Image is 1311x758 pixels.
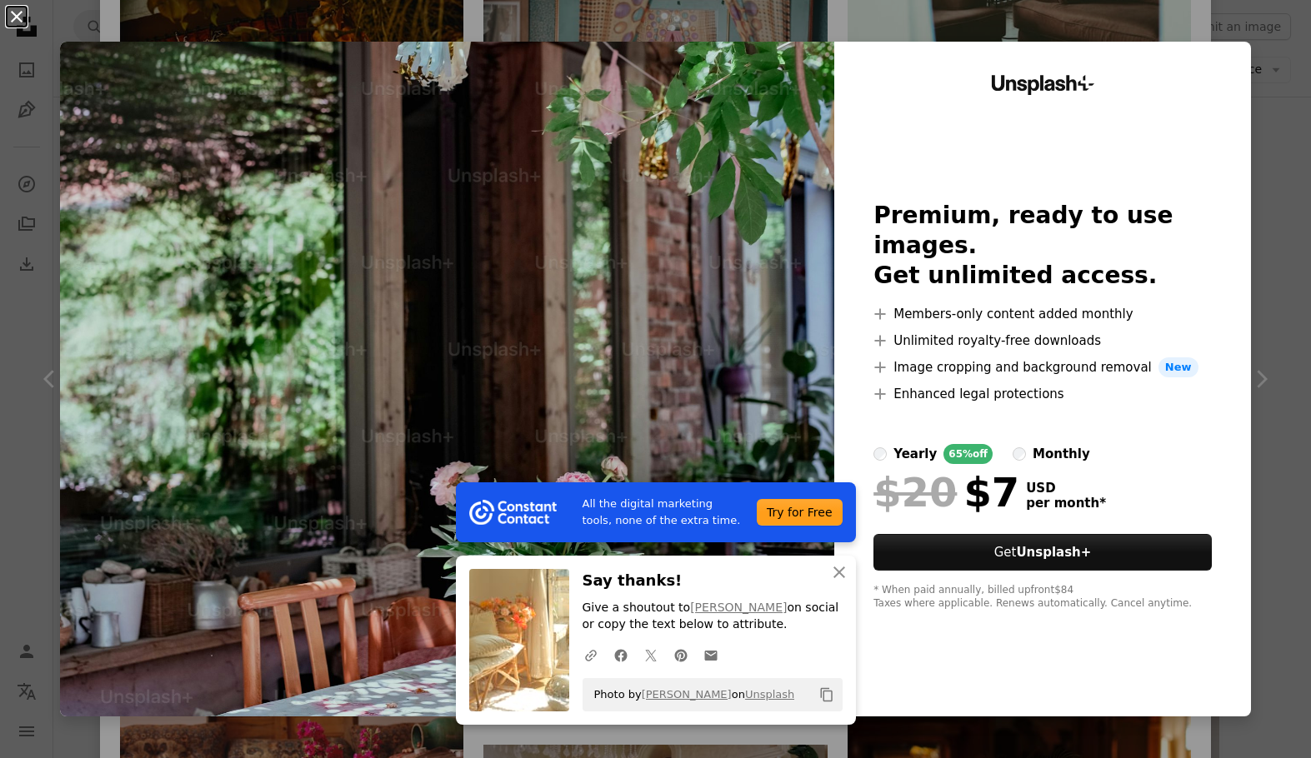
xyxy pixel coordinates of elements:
[873,384,1212,404] li: Enhanced legal protections
[1013,447,1026,461] input: monthly
[636,638,666,671] a: Share on Twitter
[666,638,696,671] a: Share on Pinterest
[696,638,726,671] a: Share over email
[943,444,993,464] div: 65% off
[583,600,843,633] p: Give a shoutout to on social or copy the text below to attribute.
[813,681,841,709] button: Copy to clipboard
[745,688,794,701] a: Unsplash
[583,569,843,593] h3: Say thanks!
[469,500,557,525] img: file-1754318165549-24bf788d5b37
[873,331,1212,351] li: Unlimited royalty-free downloads
[456,482,856,542] a: All the digital marketing tools, none of the extra time.Try for Free
[873,447,887,461] input: yearly65%off
[606,638,636,671] a: Share on Facebook
[873,357,1212,377] li: Image cropping and background removal
[1033,444,1090,464] div: monthly
[642,688,732,701] a: [PERSON_NAME]
[757,499,842,526] div: Try for Free
[690,601,787,614] a: [PERSON_NAME]
[1158,357,1198,377] span: New
[1026,496,1106,511] span: per month *
[873,471,957,514] span: $20
[873,584,1212,611] div: * When paid annually, billed upfront $84 Taxes where applicable. Renews automatically. Cancel any...
[873,304,1212,324] li: Members-only content added monthly
[583,496,744,529] span: All the digital marketing tools, none of the extra time.
[873,471,1019,514] div: $7
[873,201,1212,291] h2: Premium, ready to use images. Get unlimited access.
[1026,481,1106,496] span: USD
[873,534,1212,571] button: GetUnsplash+
[586,681,795,708] span: Photo by on
[893,444,937,464] div: yearly
[1016,545,1091,560] strong: Unsplash+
